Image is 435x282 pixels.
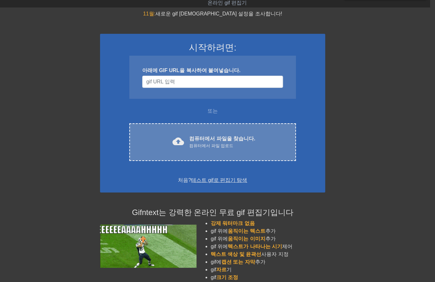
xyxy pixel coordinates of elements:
[211,274,325,281] li: gif
[108,42,317,53] h3: 시작하려면:
[211,258,325,266] li: gif에 추가
[211,221,255,226] span: 강제 워터마크 없음
[100,225,197,268] img: football_small.gif
[191,177,247,183] a: 테스트 gif로 편집기 탐색
[211,227,325,235] li: gif 위에 추가
[228,236,265,241] span: 움직이는 이미지
[216,275,238,280] span: 크기 조정
[228,228,265,234] span: 움직이는 텍스트
[100,208,325,217] h4: Gifntext는 강력한 온라인 무료 gif 편집기입니다
[189,143,255,149] div: 컴퓨터에서 파일 업로드
[100,10,325,18] div: 새로운 gif [DEMOGRAPHIC_DATA] 설정을 조사합니다!
[211,266,325,274] li: gif 기
[211,243,325,250] li: gif 위에 제어
[117,107,309,115] div: 또는
[143,11,155,16] span: 11월:
[142,67,283,74] div: 아래에 GIF URL을 복사하여 붙여넣습니다.
[228,244,282,249] span: 텍스트가 나타나는 시기
[189,136,255,141] font: 컴퓨터에서 파일을 찾습니다.
[221,259,255,265] span: 캡션 또는 자막
[211,235,325,243] li: gif 위에 추가
[211,251,261,257] span: 텍스트 색상 및 윤곽선
[142,76,283,88] input: 사용자 이름
[108,176,317,184] div: 처음?
[216,267,227,272] span: 자르
[172,136,184,147] span: cloud_upload
[211,250,325,258] li: 사용자 지정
